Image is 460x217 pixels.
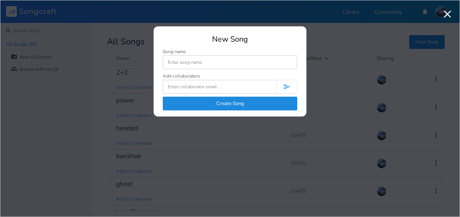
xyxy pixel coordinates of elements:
input: Enter song name [163,55,297,69]
div: Song name [163,49,297,54]
input: Enter collaborator email [163,80,277,94]
button: Create Song [163,97,297,110]
button: Invite [277,80,297,94]
div: New Song [163,36,297,43]
div: Add collaborators [163,74,200,78]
